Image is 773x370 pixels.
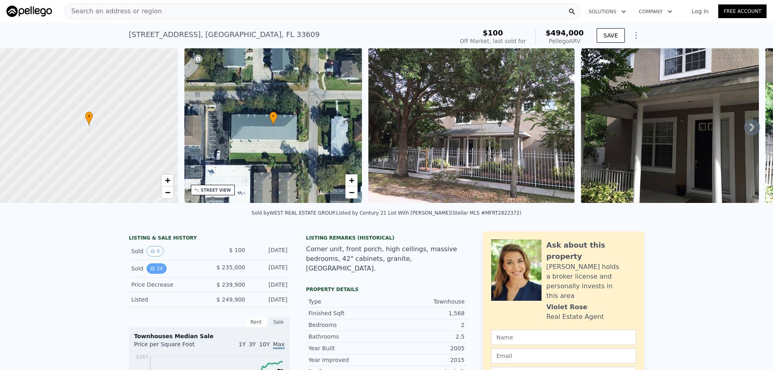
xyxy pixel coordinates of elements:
[252,246,287,256] div: [DATE]
[229,247,245,253] span: $ 100
[131,281,203,289] div: Price Decrease
[460,37,526,45] div: Off Market, last sold for
[546,312,604,322] div: Real Estate Agent
[252,210,336,216] div: Sold by WEST REAL ESTATE GROUP .
[249,341,256,347] span: 3Y
[386,309,465,317] div: 1,568
[134,340,209,353] div: Price per Square Foot
[129,29,320,40] div: [STREET_ADDRESS] , [GEOGRAPHIC_DATA] , FL 33609
[201,187,231,193] div: STREET VIEW
[85,112,93,126] div: •
[165,187,170,197] span: −
[308,298,386,306] div: Type
[491,348,636,364] input: Email
[308,309,386,317] div: Finished Sqft
[134,332,285,340] div: Townhouses Median Sale
[386,298,465,306] div: Townhouse
[217,296,245,303] span: $ 249,900
[217,281,245,288] span: $ 239,900
[308,333,386,341] div: Bathrooms
[131,246,203,256] div: Sold
[129,235,290,243] div: LISTING & SALE HISTORY
[161,186,174,198] a: Zoom out
[491,330,636,345] input: Name
[259,341,270,347] span: 10Y
[65,6,162,16] span: Search an address or region
[306,244,467,273] div: Corner unit, front porch, high ceilings, massive bedrooms, 42" cabinets, granite, [GEOGRAPHIC_DATA].
[273,341,285,349] span: Max
[136,354,148,360] tspan: $367
[306,235,467,241] div: Listing Remarks (Historical)
[85,113,93,120] span: •
[165,175,170,185] span: +
[308,321,386,329] div: Bedrooms
[336,210,521,216] div: Listed by Century 21 List With [PERSON_NAME] (Stellar MLS #MFRT2822372)
[147,263,166,274] button: View historical data
[239,341,246,347] span: 1Y
[546,37,584,45] div: Pellego ARV
[245,317,267,327] div: Rent
[386,333,465,341] div: 2.5
[546,240,636,262] div: Ask about this property
[345,186,358,198] a: Zoom out
[269,112,277,126] div: •
[386,321,465,329] div: 2
[345,174,358,186] a: Zoom in
[131,263,203,274] div: Sold
[349,175,354,185] span: +
[252,281,287,289] div: [DATE]
[597,28,625,43] button: SAVE
[386,344,465,352] div: 2005
[131,296,203,304] div: Listed
[546,302,587,312] div: Violet Rose
[546,262,636,301] div: [PERSON_NAME] holds a broker license and personally invests in this area
[6,6,52,17] img: Pellego
[581,48,759,203] img: Sale: 33239923 Parcel: 49958205
[628,27,644,43] button: Show Options
[217,264,245,271] span: $ 235,000
[582,4,632,19] button: Solutions
[267,317,290,327] div: Sale
[682,7,718,15] a: Log In
[252,296,287,304] div: [DATE]
[368,48,575,203] img: Sale: 33239923 Parcel: 49958205
[483,29,503,37] span: $100
[349,187,354,197] span: −
[269,113,277,120] span: •
[386,356,465,364] div: 2015
[147,246,163,256] button: View historical data
[308,356,386,364] div: Year Improved
[306,286,467,293] div: Property details
[546,29,584,37] span: $494,000
[632,4,679,19] button: Company
[718,4,767,18] a: Free Account
[161,174,174,186] a: Zoom in
[252,263,287,274] div: [DATE]
[308,344,386,352] div: Year Built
